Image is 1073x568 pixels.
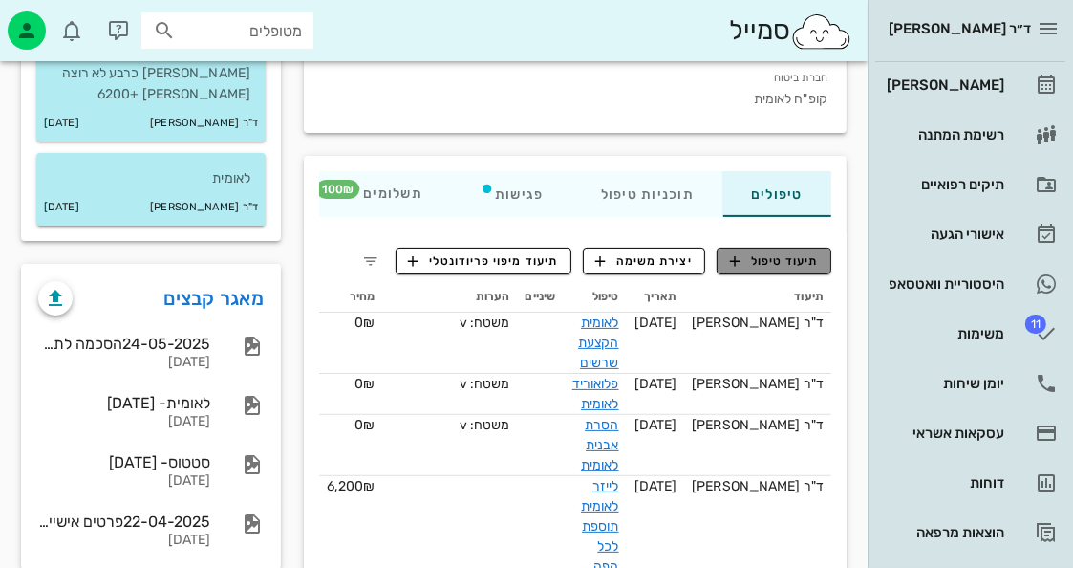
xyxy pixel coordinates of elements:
[883,77,1004,93] div: [PERSON_NAME]
[875,112,1065,158] a: רשימת המתנה
[875,510,1065,556] a: הוצאות מרפאה
[790,12,852,51] img: SmileCloud logo
[883,326,1004,341] div: משימות
[722,171,831,217] div: טיפולים
[684,282,831,313] th: תיעוד
[883,525,1004,540] div: הוצאות מרפאה
[408,252,558,270] span: תיעוד מיפוי פריודונטלי
[875,360,1065,406] a: יומן שיחות
[38,533,210,549] div: [DATE]
[883,127,1004,142] div: רשימת המתנה
[730,252,819,270] span: תיעוד טיפול
[44,197,79,218] small: [DATE]
[634,376,677,392] span: [DATE]
[323,89,827,110] div: קופ"ח לאומית
[354,376,375,392] span: 0₪
[52,168,250,189] p: לאומית
[883,426,1004,441] div: עסקאות אשראי
[875,162,1065,208] a: תיקים רפואיים
[875,211,1065,257] a: אישורי הגעה
[354,315,375,331] span: 0₪
[38,355,210,371] div: [DATE]
[460,315,510,331] span: משטח: v
[38,394,210,412] div: לאומית- [DATE]
[572,376,619,412] a: פלואוריד לאומית
[875,261,1065,307] a: היסטוריית וואטסאפ
[581,417,619,473] a: הסרת אבנית לאומית
[875,410,1065,456] a: עסקאות אשראי
[634,478,677,494] span: [DATE]
[889,20,1031,37] span: ד״ר [PERSON_NAME]
[692,415,824,435] div: ד"ר [PERSON_NAME]
[52,42,250,105] p: הוגש להקצעות ועקירות [PERSON_NAME] כרבע לא רוצה [PERSON_NAME] +6200
[38,335,210,353] div: 24-05-2025הסכמה לתכנית לאומית
[692,476,824,496] div: ד"ר [PERSON_NAME]
[595,252,693,270] span: יצירת משימה
[327,478,375,494] span: 6,200₪
[578,315,619,371] a: לאומית הקצעת שרשים
[319,282,382,313] th: מחיר
[875,62,1065,108] a: [PERSON_NAME]
[316,180,359,199] span: תג
[56,15,68,27] span: תג
[729,11,852,52] div: סמייל
[634,315,677,331] span: [DATE]
[883,227,1004,242] div: אישורי הגעה
[692,374,824,394] div: ד"ר [PERSON_NAME]
[583,248,706,274] button: יצירת משימה
[717,248,831,274] button: תיעוד טיפול
[460,376,510,392] span: משטח: v
[1025,315,1046,334] span: תג
[883,376,1004,391] div: יומן שיחות
[150,197,258,218] small: ד"ר [PERSON_NAME]
[150,113,258,134] small: ד"ר [PERSON_NAME]
[451,171,572,217] div: פגישות
[518,282,564,313] th: שיניים
[38,453,210,471] div: סטטוס- [DATE]
[38,473,210,490] div: [DATE]
[382,282,518,313] th: הערות
[883,177,1004,192] div: תיקים רפואיים
[460,417,510,433] span: משטח: v
[692,313,824,333] div: ד"ר [PERSON_NAME]
[883,475,1004,491] div: דוחות
[572,171,722,217] div: תוכניות טיפול
[883,276,1004,292] div: היסטוריית וואטסאפ
[44,113,79,134] small: [DATE]
[164,283,265,314] a: מאגר קבצים
[38,414,210,430] div: [DATE]
[875,311,1065,357] a: תגמשימות
[875,460,1065,506] a: דוחות
[634,417,677,433] span: [DATE]
[774,72,827,84] small: חברת ביטוח
[348,187,422,201] span: תשלומים
[354,417,375,433] span: 0₪
[38,513,210,531] div: 22-04-2025פרטים אישיים+בריאות
[396,248,571,274] button: תיעוד מיפוי פריודונטלי
[627,282,685,313] th: תאריך
[563,282,626,313] th: טיפול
